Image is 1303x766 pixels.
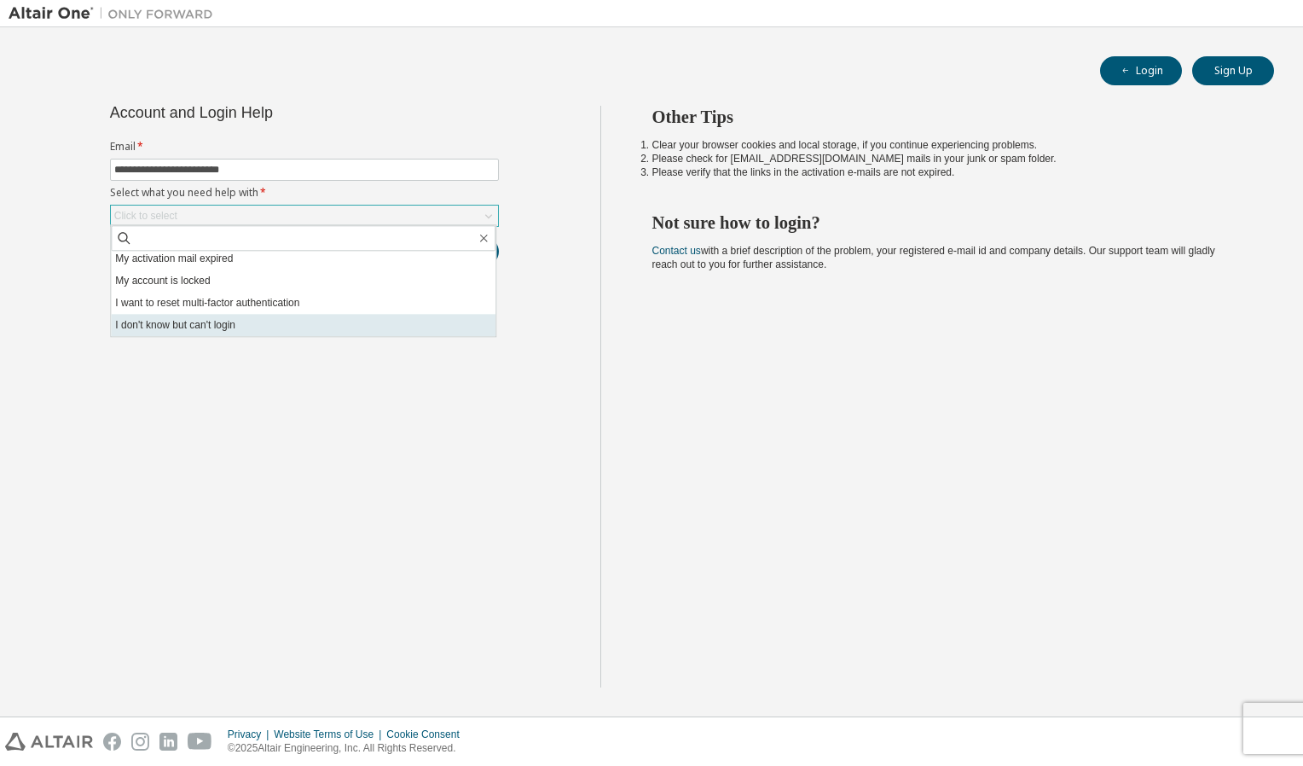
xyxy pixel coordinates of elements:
li: Please verify that the links in the activation e-mails are not expired. [652,165,1244,179]
div: Click to select [111,206,498,226]
button: Login [1100,56,1182,85]
li: Please check for [EMAIL_ADDRESS][DOMAIN_NAME] mails in your junk or spam folder. [652,152,1244,165]
div: Account and Login Help [110,106,421,119]
label: Email [110,140,499,154]
img: linkedin.svg [159,733,177,751]
div: Cookie Consent [386,728,469,741]
li: My activation mail expired [111,247,495,270]
li: Clear your browser cookies and local storage, if you continue experiencing problems. [652,138,1244,152]
img: youtube.svg [188,733,212,751]
div: Privacy [228,728,274,741]
h2: Not sure how to login? [652,212,1244,234]
span: with a brief description of the problem, your registered e-mail id and company details. Our suppo... [652,245,1215,270]
button: Sign Up [1192,56,1274,85]
div: Website Terms of Use [274,728,386,741]
img: instagram.svg [131,733,149,751]
img: facebook.svg [103,733,121,751]
img: altair_logo.svg [5,733,93,751]
a: Contact us [652,245,701,257]
p: © 2025 Altair Engineering, Inc. All Rights Reserved. [228,741,470,756]
div: Click to select [114,209,177,223]
label: Select what you need help with [110,186,499,200]
h2: Other Tips [652,106,1244,128]
img: Altair One [9,5,222,22]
